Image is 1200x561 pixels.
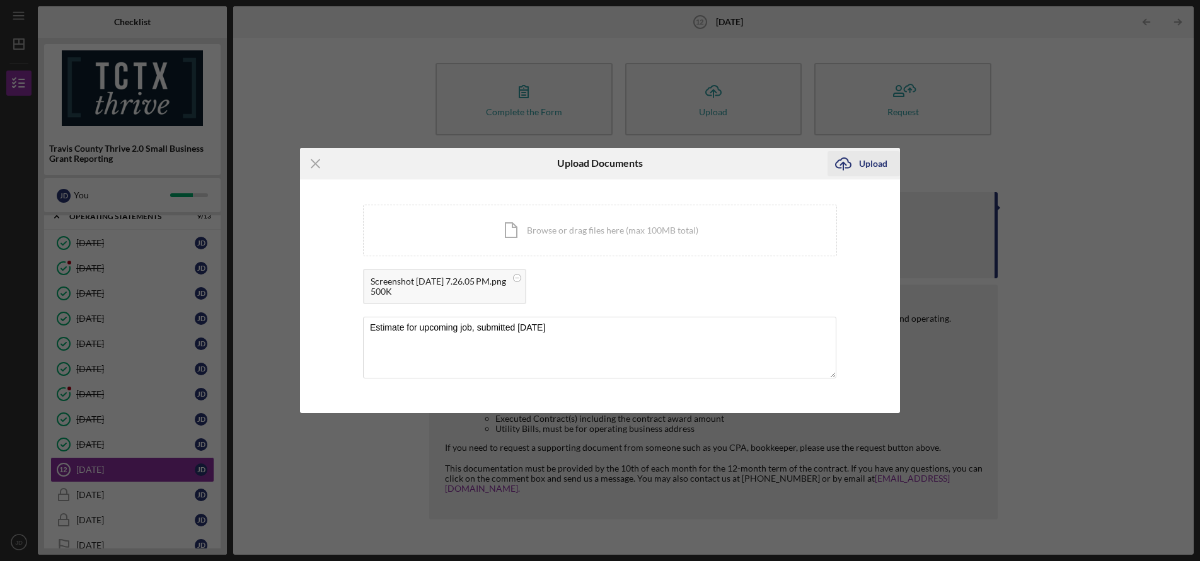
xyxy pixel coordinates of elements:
[859,151,887,176] div: Upload
[371,286,506,297] div: 500K
[363,317,836,378] textarea: Estimate for upcoming job, submitted [DATE]
[557,157,643,169] h6: Upload Documents
[371,276,506,286] div: Screenshot [DATE] 7.26.05 PM.png
[828,151,900,176] button: Upload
